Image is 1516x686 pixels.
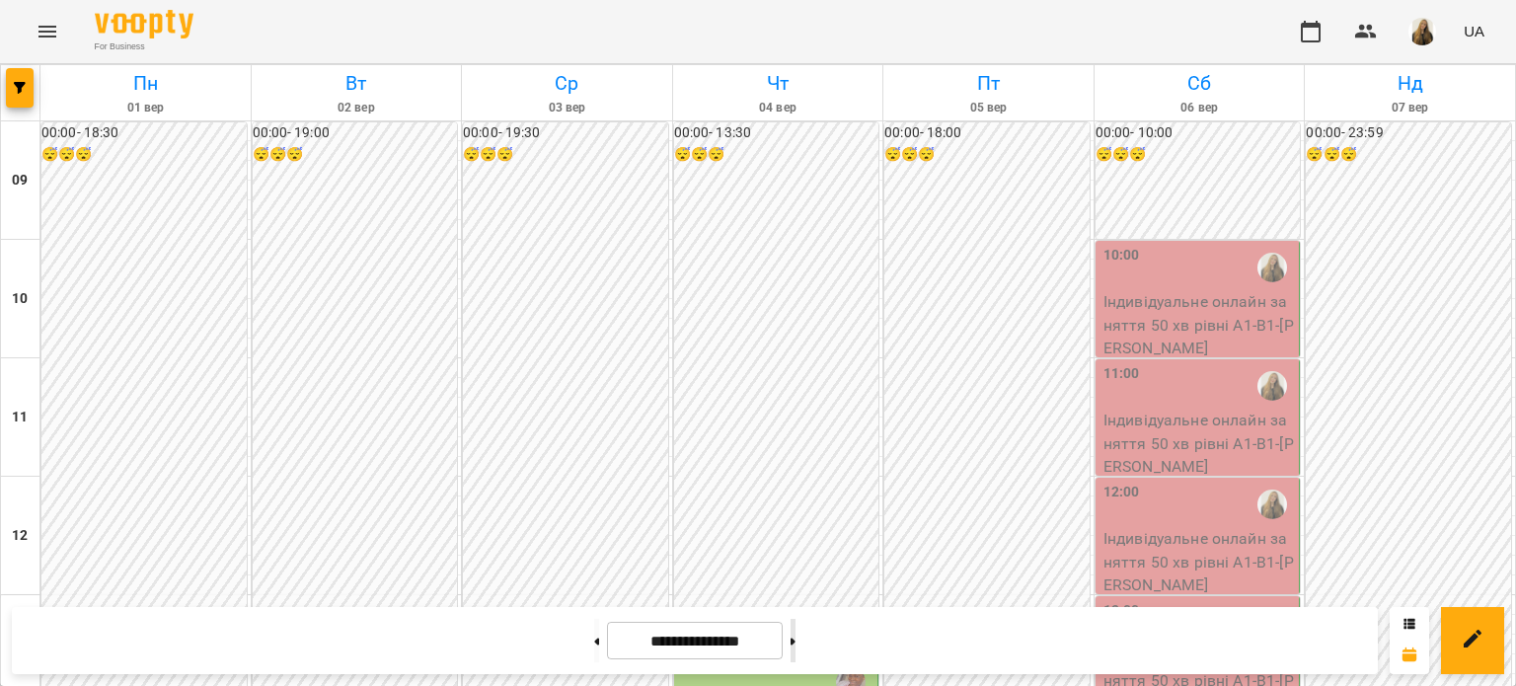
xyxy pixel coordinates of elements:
h6: 😴😴😴 [1096,144,1301,166]
h6: Сб [1098,68,1302,99]
h6: 00:00 - 23:59 [1306,122,1511,144]
span: UA [1464,21,1484,41]
h6: 😴😴😴 [253,144,458,166]
button: Menu [24,8,71,55]
label: 10:00 [1103,245,1140,267]
h6: Ср [465,68,669,99]
h6: 05 вер [886,99,1091,117]
h6: 00:00 - 19:00 [253,122,458,144]
img: Марина [1257,490,1287,519]
h6: 01 вер [43,99,248,117]
label: 12:00 [1103,482,1140,503]
h6: 12 [12,525,28,547]
h6: Пн [43,68,248,99]
h6: 😴😴😴 [1306,144,1511,166]
label: 11:00 [1103,363,1140,385]
h6: 😴😴😴 [41,144,247,166]
p: Індивідуальне онлайн заняття 50 хв рівні А1-В1 - [PERSON_NAME] [1103,409,1296,479]
h6: 03 вер [465,99,669,117]
h6: Чт [676,68,880,99]
span: For Business [95,40,193,53]
h6: 00:00 - 18:00 [884,122,1090,144]
p: Індивідуальне онлайн заняття 50 хв рівні А1-В1 - [PERSON_NAME] [1103,290,1296,360]
h6: 00:00 - 13:30 [674,122,879,144]
h6: 07 вер [1308,99,1512,117]
h6: Пт [886,68,1091,99]
h6: 06 вер [1098,99,1302,117]
h6: 02 вер [255,99,459,117]
h6: 😴😴😴 [463,144,668,166]
img: Марина [1257,371,1287,401]
h6: 00:00 - 18:30 [41,122,247,144]
h6: 😴😴😴 [884,144,1090,166]
button: UA [1456,13,1492,49]
h6: 04 вер [676,99,880,117]
h6: 11 [12,407,28,428]
h6: Вт [255,68,459,99]
p: Індивідуальне онлайн заняття 50 хв рівні А1-В1 - [PERSON_NAME] [1103,527,1296,597]
h6: 00:00 - 19:30 [463,122,668,144]
img: Марина [1257,253,1287,282]
h6: 09 [12,170,28,191]
img: e6d74434a37294e684abaaa8ba944af6.png [1408,18,1436,45]
h6: Нд [1308,68,1512,99]
h6: 😴😴😴 [674,144,879,166]
h6: 10 [12,288,28,310]
img: Voopty Logo [95,10,193,38]
h6: 00:00 - 10:00 [1096,122,1301,144]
